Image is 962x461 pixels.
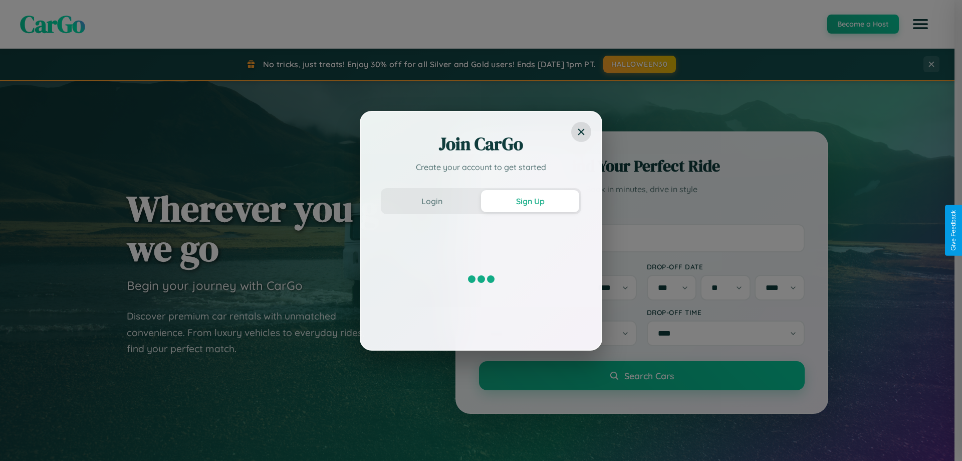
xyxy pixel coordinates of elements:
p: Create your account to get started [381,161,581,173]
div: Give Feedback [950,210,957,251]
iframe: Intercom live chat [10,427,34,451]
button: Login [383,190,481,212]
button: Sign Up [481,190,579,212]
h2: Join CarGo [381,132,581,156]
